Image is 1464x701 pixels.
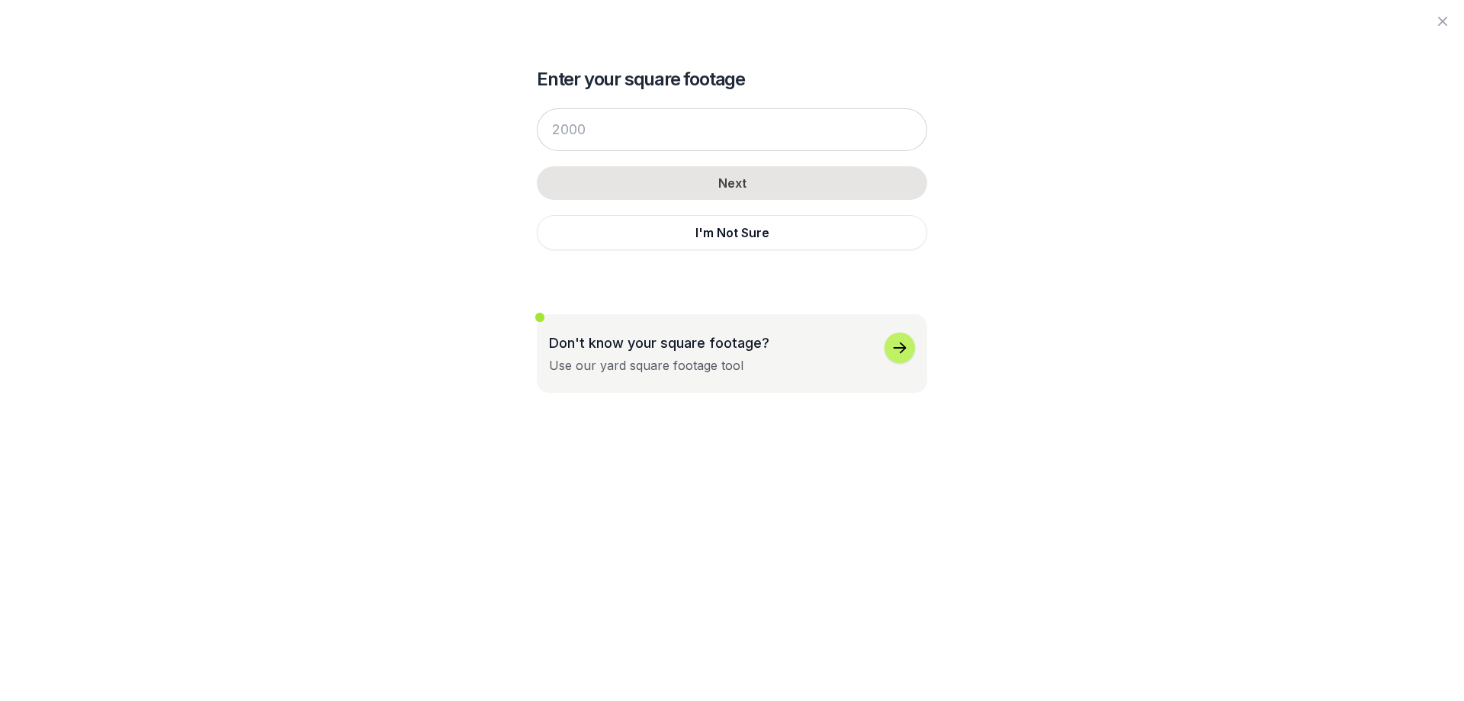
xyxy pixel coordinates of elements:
[537,67,927,92] h2: Enter your square footage
[537,108,927,151] input: 2000
[549,333,769,353] p: Don't know your square footage?
[537,215,927,250] button: I'm Not Sure
[549,356,743,375] div: Use our yard square footage tool
[537,314,927,393] button: Don't know your square footage?Use our yard square footage tool
[537,166,927,200] button: Next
